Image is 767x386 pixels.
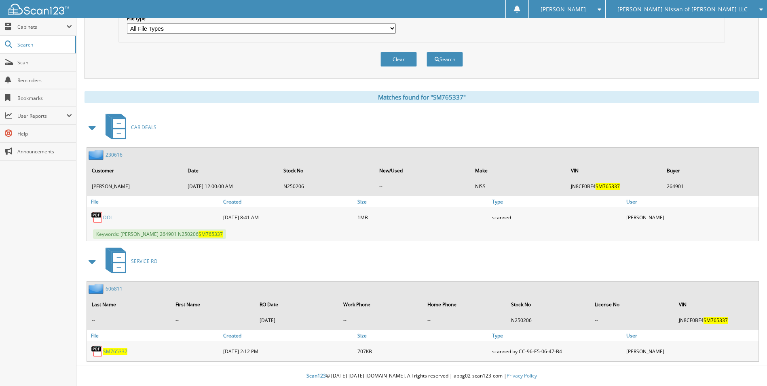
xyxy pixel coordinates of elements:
[355,330,490,341] a: Size
[91,345,103,357] img: PDF.png
[507,314,590,327] td: N250206
[339,314,422,327] td: --
[617,7,748,12] span: [PERSON_NAME] Nissan of [PERSON_NAME] LLC
[17,112,66,119] span: User Reports
[306,372,326,379] span: Scan123
[221,330,355,341] a: Created
[221,196,355,207] a: Created
[199,231,223,238] span: SM765337
[507,296,590,313] th: Stock No
[490,330,624,341] a: Type
[423,314,506,327] td: --
[87,196,221,207] a: File
[507,372,537,379] a: Privacy Policy
[591,314,674,327] td: --
[17,23,66,30] span: Cabinets
[171,314,254,327] td: --
[624,209,759,225] div: [PERSON_NAME]
[663,180,758,193] td: 264901
[256,296,338,313] th: RO Date
[17,130,72,137] span: Help
[567,180,662,193] td: JN8CF0BF4
[423,296,506,313] th: Home Phone
[490,343,624,359] div: scanned by CC-96-E5-06-47-B4
[88,162,183,179] th: Customer
[106,151,123,158] a: 230616
[221,343,355,359] div: [DATE] 2:12 PM
[490,209,624,225] div: scanned
[355,343,490,359] div: 707KB
[17,77,72,84] span: Reminders
[380,52,417,67] button: Clear
[131,124,156,131] span: CAR DEALS
[567,162,662,179] th: VIN
[127,15,396,22] label: File type
[355,196,490,207] a: Size
[17,95,72,102] span: Bookmarks
[88,314,171,327] td: --
[624,196,759,207] a: User
[375,180,470,193] td: --
[85,91,759,103] div: Matches found for "SM765337"
[87,330,221,341] a: File
[375,162,470,179] th: New/Used
[471,180,566,193] td: NISS
[663,162,758,179] th: Buyer
[624,343,759,359] div: [PERSON_NAME]
[279,180,374,193] td: N250206
[88,180,183,193] td: [PERSON_NAME]
[221,209,355,225] div: [DATE] 8:41 AM
[131,258,157,265] span: SERVICE RO
[106,285,123,292] a: 606811
[704,317,728,324] span: SM765337
[103,348,127,355] a: SM765337
[17,148,72,155] span: Announcements
[101,245,157,277] a: SERVICE RO
[76,366,767,386] div: © [DATE]-[DATE] [DOMAIN_NAME]. All rights reserved | appg02-scan123-com |
[490,196,624,207] a: Type
[91,211,103,223] img: PDF.png
[279,162,374,179] th: Stock No
[101,111,156,143] a: CAR DEALS
[427,52,463,67] button: Search
[184,162,279,179] th: Date
[184,180,279,193] td: [DATE] 12:00:00 AM
[675,296,758,313] th: VIN
[93,229,226,239] span: Keywords: [PERSON_NAME] 264901 N250206
[591,296,674,313] th: License No
[471,162,566,179] th: Make
[339,296,422,313] th: Work Phone
[624,330,759,341] a: User
[88,296,171,313] th: Last Name
[8,4,69,15] img: scan123-logo-white.svg
[541,7,586,12] span: [PERSON_NAME]
[17,41,71,48] span: Search
[89,150,106,160] img: folder2.png
[675,314,758,327] td: JN8CF0BF4
[355,209,490,225] div: 1MB
[596,183,620,190] span: SM765337
[727,347,767,386] iframe: Chat Widget
[89,284,106,294] img: folder2.png
[171,296,254,313] th: First Name
[256,314,338,327] td: [DATE]
[17,59,72,66] span: Scan
[103,214,113,221] a: DOL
